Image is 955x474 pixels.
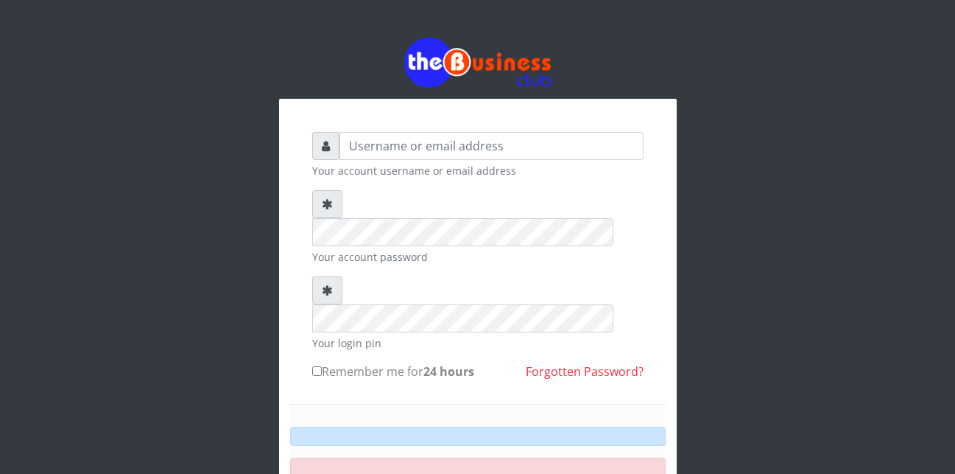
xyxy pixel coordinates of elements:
label: Remember me for [312,363,474,380]
small: Your account username or email address [312,163,644,178]
small: Your account password [312,249,644,265]
small: Your login pin [312,335,644,351]
b: 24 hours [423,363,474,380]
a: Forgotten Password? [526,363,644,380]
input: Username or email address [339,132,644,160]
input: Remember me for24 hours [312,366,322,376]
